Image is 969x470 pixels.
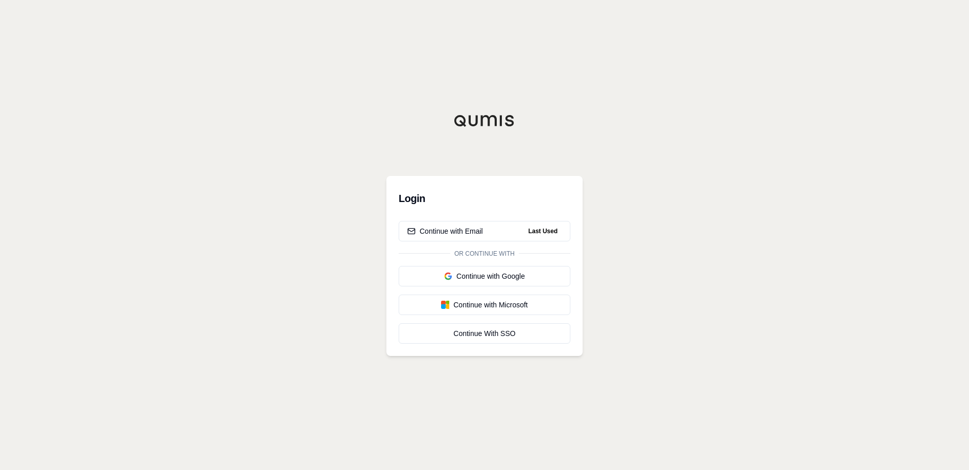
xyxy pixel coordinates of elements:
button: Continue with Microsoft [399,295,570,315]
div: Continue with Email [407,226,483,236]
h3: Login [399,188,570,209]
img: Qumis [454,115,515,127]
span: Last Used [524,225,562,237]
div: Continue with Google [407,271,562,281]
button: Continue with Google [399,266,570,286]
span: Or continue with [450,250,519,258]
div: Continue With SSO [407,328,562,339]
button: Continue with EmailLast Used [399,221,570,241]
a: Continue With SSO [399,323,570,344]
div: Continue with Microsoft [407,300,562,310]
